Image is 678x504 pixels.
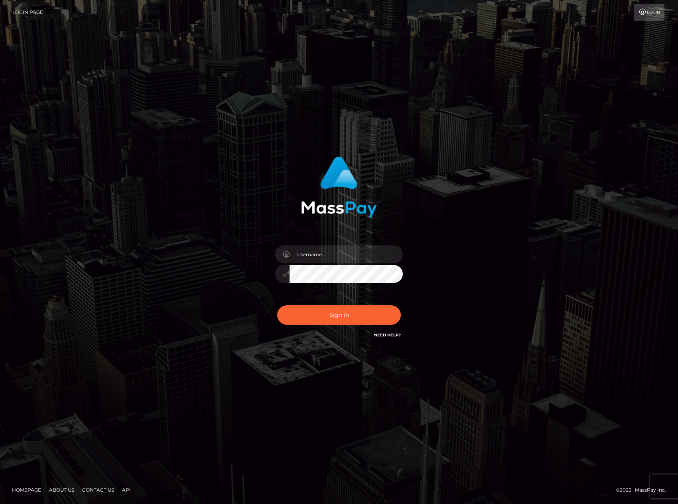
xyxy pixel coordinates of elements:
[290,245,403,263] input: Username...
[634,4,664,21] a: Login
[277,305,401,325] button: Sign in
[616,486,672,494] div: © 2025 , MassPay Inc.
[374,332,401,338] a: Need Help?
[46,484,77,496] a: About Us
[301,156,377,217] img: MassPay Login
[119,484,134,496] a: API
[9,484,44,496] a: Homepage
[79,484,117,496] a: Contact Us
[12,4,43,21] a: Login Page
